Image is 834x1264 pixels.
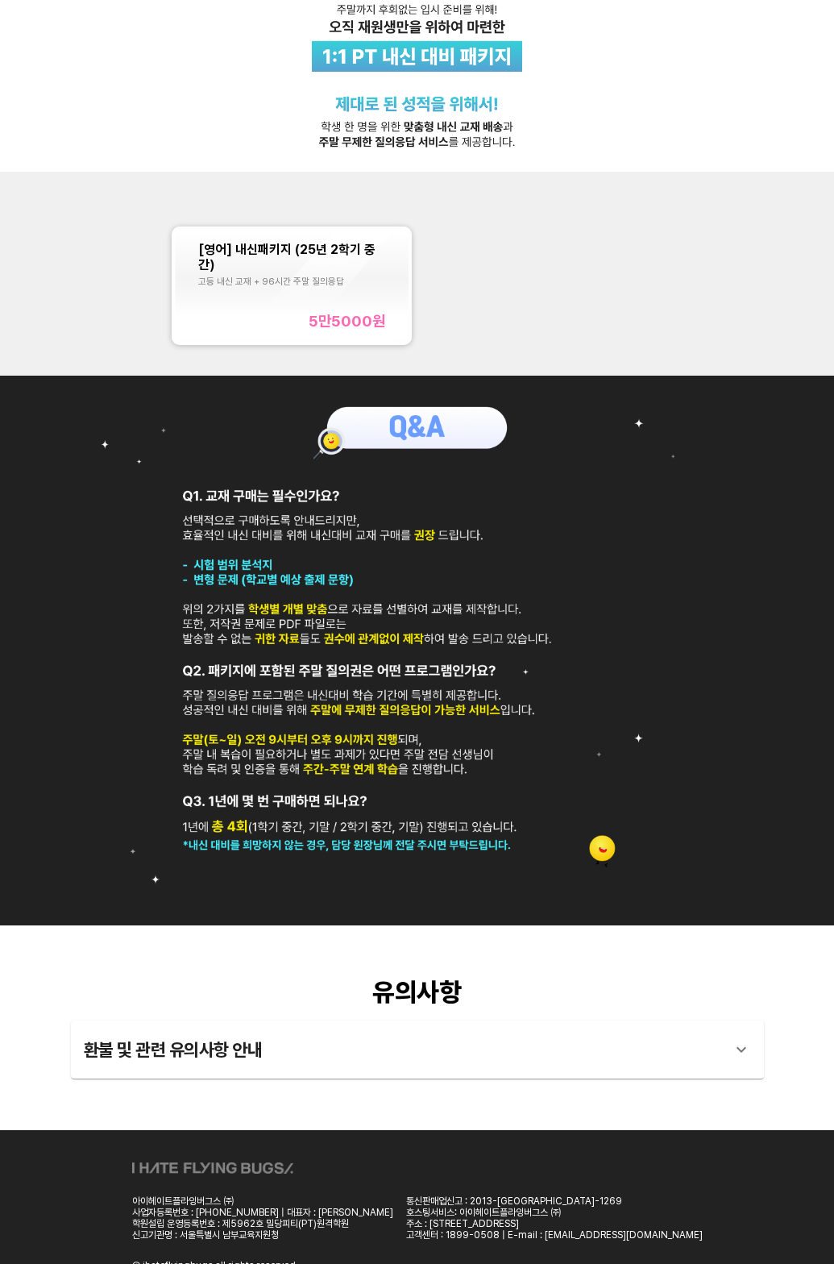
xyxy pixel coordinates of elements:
[406,1207,703,1218] div: 호스팅서비스: 아이헤이트플라잉버그스 ㈜
[132,1195,393,1207] div: 아이헤이트플라잉버그스 ㈜
[309,312,385,331] div: 5만5000 원
[132,1207,393,1218] div: 사업자등록번호 : [PHONE_NUMBER] | 대표자 : [PERSON_NAME]
[84,1030,722,1069] div: 환불 및 관련 유의사항 안내
[406,1195,703,1207] div: 통신판매업신고 : 2013-[GEOGRAPHIC_DATA]-1269
[198,276,385,287] div: 고등 내신 교재 + 96시간 주말 질의응답
[406,1229,703,1241] div: 고객센터 : 1899-0508 | E-mail : [EMAIL_ADDRESS][DOMAIN_NAME]
[71,977,764,1008] div: 유의사항
[132,1162,293,1175] img: ihateflyingbugs
[132,1218,393,1229] div: 학원설립 운영등록번호 : 제5962호 밀당피티(PT)원격학원
[132,1229,393,1241] div: 신고기관명 : 서울특별시 남부교육지원청
[71,1021,764,1079] div: 환불 및 관련 유의사항 안내
[198,242,376,272] span: [영어] 내신패키지 (25년 2학기 중간)
[406,1218,703,1229] div: 주소 : [STREET_ADDRESS]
